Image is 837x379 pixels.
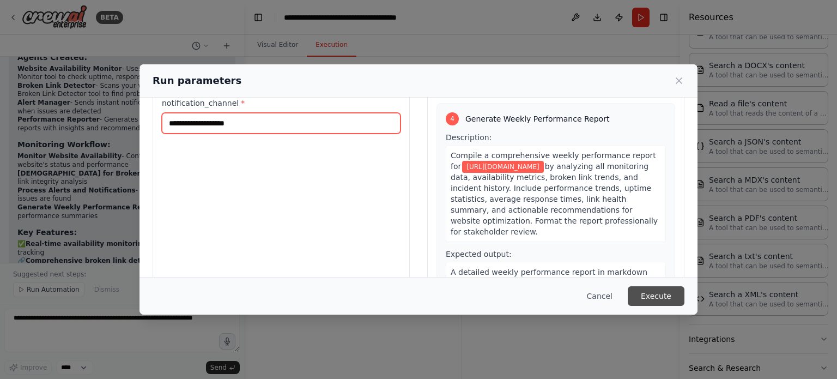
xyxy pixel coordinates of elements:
span: Expected output: [446,250,512,258]
span: A detailed weekly performance report in markdown format containing: executive summary, uptime per... [451,268,661,342]
span: by analyzing all monitoring data, availability metrics, broken link trends, and incident history.... [451,162,658,236]
span: Variable: website_url [462,161,543,173]
span: Description: [446,133,492,142]
button: Cancel [578,286,621,306]
span: Generate Weekly Performance Report [465,113,609,124]
button: Execute [628,286,684,306]
h2: Run parameters [153,73,241,88]
span: Compile a comprehensive weekly performance report for [451,151,656,171]
div: 4 [446,112,459,125]
label: notification_channel [162,98,401,109]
